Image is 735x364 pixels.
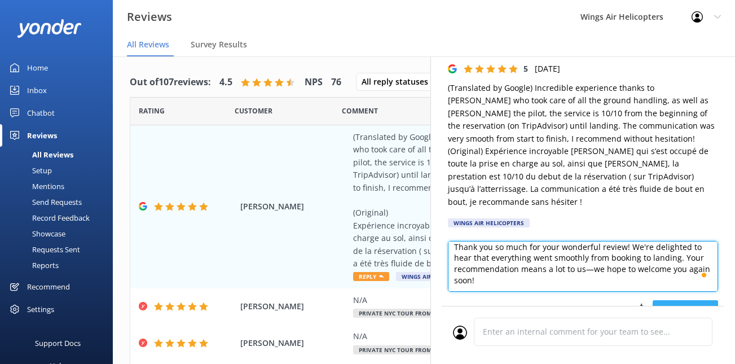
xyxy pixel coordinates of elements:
div: Chatbot [27,102,55,124]
div: Record Feedback [7,210,90,226]
div: N/A [353,330,641,343]
div: Setup [7,163,52,178]
p: [DATE] [535,63,560,75]
h4: Out of 107 reviews: [130,75,211,90]
div: All Reviews [7,147,73,163]
span: [PERSON_NAME] [240,300,347,313]
a: Mentions [7,178,113,194]
div: Settings [27,298,54,321]
span: 5 [523,63,528,74]
div: Reviews [27,124,57,147]
div: (Translated by Google) Incredible experience thanks to [PERSON_NAME] who took care of all the gro... [353,131,641,270]
a: All Reviews [7,147,113,163]
h3: Reviews [127,8,172,26]
div: Requests Sent [7,242,80,257]
span: Reply [353,272,389,281]
span: All Reviews [127,39,169,50]
h4: 76 [331,75,341,90]
span: All reply statuses [362,76,435,88]
a: Showcase [7,226,113,242]
span: [PERSON_NAME] [240,337,347,349]
a: Requests Sent [7,242,113,257]
div: N/A [353,294,641,306]
div: Wings Air Helicopters [448,218,530,227]
div: Support Docs [35,332,81,354]
a: Record Feedback [7,210,113,226]
span: Date [235,106,272,116]
button: Post reply [653,300,718,323]
div: Showcase [7,226,65,242]
div: Mentions [7,178,64,194]
div: Home [27,56,48,79]
div: Reports [7,257,59,273]
textarea: To enrich screen reader interactions, please activate Accessibility in Grammarly extension settings [448,241,718,292]
a: Send Requests [7,194,113,210]
img: yonder-white-logo.png [17,19,82,38]
div: Inbox [27,79,47,102]
span: Private NYC Tour from [GEOGRAPHIC_DATA] [353,309,496,318]
h4: NPS [305,75,323,90]
span: Question [342,106,378,116]
p: (Translated by Google) Incredible experience thanks to [PERSON_NAME] who took care of all the gro... [448,82,718,208]
a: Setup [7,163,113,178]
span: Survey Results [191,39,247,50]
img: user_profile.svg [453,326,467,340]
span: Wings Air Helicopters [396,272,478,281]
div: Send Requests [7,194,82,210]
div: Recommend [27,275,70,298]
h4: 4.5 [219,75,232,90]
span: [PERSON_NAME] [240,200,347,213]
span: Date [139,106,165,116]
a: Reports [7,257,113,273]
span: Private NYC Tour from [GEOGRAPHIC_DATA] [353,345,496,354]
